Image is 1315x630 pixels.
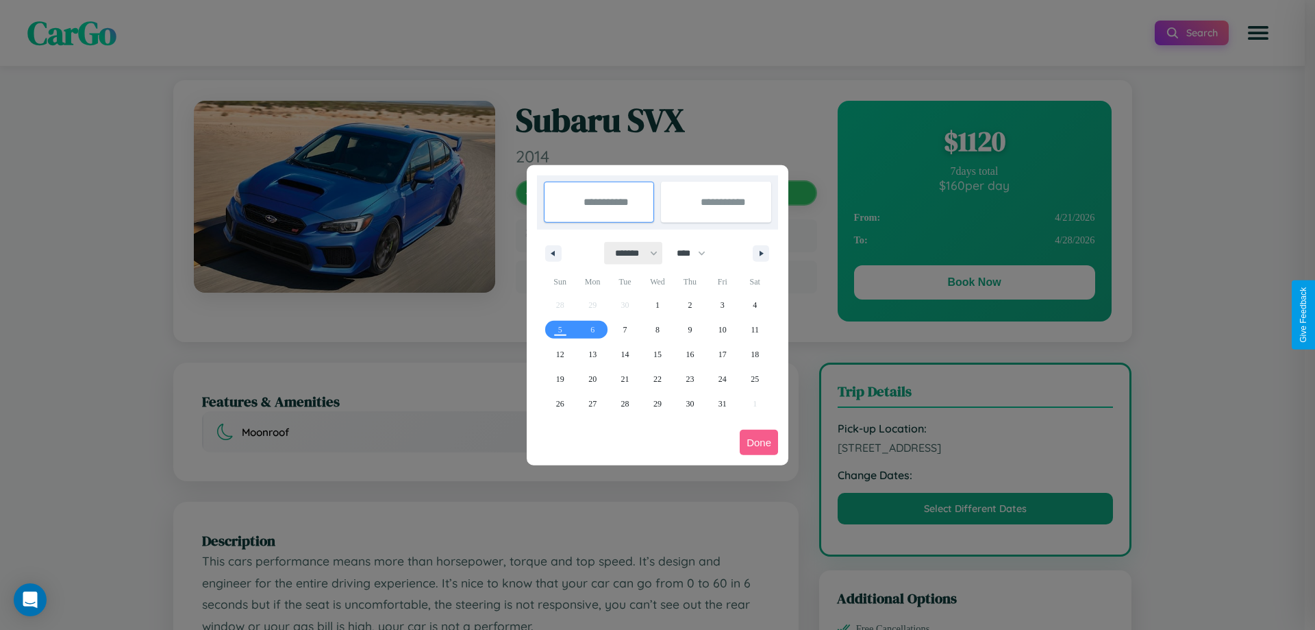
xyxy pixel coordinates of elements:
[739,293,771,317] button: 4
[718,367,727,391] span: 24
[706,293,738,317] button: 3
[686,391,694,416] span: 30
[14,583,47,616] div: Open Intercom Messenger
[706,367,738,391] button: 24
[576,342,608,367] button: 13
[688,317,692,342] span: 9
[544,342,576,367] button: 12
[655,317,660,342] span: 8
[641,342,673,367] button: 15
[706,391,738,416] button: 31
[721,293,725,317] span: 3
[739,317,771,342] button: 11
[718,342,727,367] span: 17
[621,342,629,367] span: 14
[718,317,727,342] span: 10
[751,342,759,367] span: 18
[706,317,738,342] button: 10
[674,367,706,391] button: 23
[706,271,738,293] span: Fri
[674,391,706,416] button: 30
[1299,287,1308,343] div: Give Feedback
[641,317,673,342] button: 8
[674,293,706,317] button: 2
[609,271,641,293] span: Tue
[588,342,597,367] span: 13
[544,391,576,416] button: 26
[674,271,706,293] span: Thu
[621,367,629,391] span: 21
[556,342,564,367] span: 12
[686,367,694,391] span: 23
[641,271,673,293] span: Wed
[576,391,608,416] button: 27
[740,430,778,455] button: Done
[641,391,673,416] button: 29
[641,293,673,317] button: 1
[674,342,706,367] button: 16
[751,367,759,391] span: 25
[609,391,641,416] button: 28
[544,271,576,293] span: Sun
[688,293,692,317] span: 2
[739,367,771,391] button: 25
[588,367,597,391] span: 20
[739,271,771,293] span: Sat
[653,342,662,367] span: 15
[609,367,641,391] button: 21
[609,317,641,342] button: 7
[544,367,576,391] button: 19
[739,342,771,367] button: 18
[718,391,727,416] span: 31
[576,317,608,342] button: 6
[751,317,759,342] span: 11
[686,342,694,367] span: 16
[653,367,662,391] span: 22
[621,391,629,416] span: 28
[558,317,562,342] span: 5
[556,367,564,391] span: 19
[623,317,627,342] span: 7
[674,317,706,342] button: 9
[576,271,608,293] span: Mon
[556,391,564,416] span: 26
[655,293,660,317] span: 1
[706,342,738,367] button: 17
[641,367,673,391] button: 22
[609,342,641,367] button: 14
[576,367,608,391] button: 20
[544,317,576,342] button: 5
[653,391,662,416] span: 29
[753,293,757,317] span: 4
[588,391,597,416] span: 27
[590,317,594,342] span: 6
